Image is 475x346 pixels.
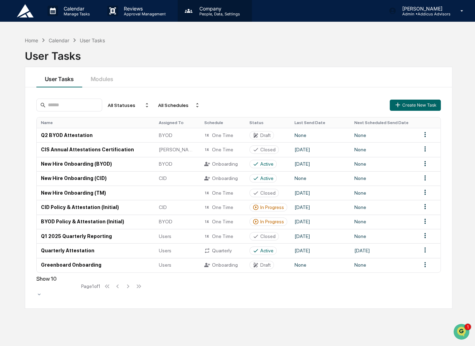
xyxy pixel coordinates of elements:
div: Past conversations [7,77,47,83]
span: BYOD [159,132,172,138]
td: [DATE] [290,186,350,200]
img: 1746055101610-c473b297-6a78-478c-a979-82029cc54cd1 [14,114,20,120]
div: Closed [260,147,276,152]
div: Closed [260,233,276,239]
p: Reviews [118,6,169,12]
div: Active [260,175,274,181]
div: 🔎 [7,157,13,162]
span: Preclearance [14,143,45,150]
div: All Statuses [105,100,153,111]
div: One Time [204,218,241,225]
div: Active [260,248,274,253]
span: BYOD [159,161,172,167]
div: All Schedules [155,100,203,111]
a: 🗄️Attestations [48,140,90,152]
td: None [350,215,417,229]
td: New Hire Onboarding (CID) [37,171,155,186]
th: Status [245,117,290,128]
div: Quarterly [204,247,241,254]
p: People, Data, Settings [194,12,243,16]
td: CID Policy & Attestation (Initial) [37,200,155,214]
td: [DATE] [350,243,417,258]
td: None [350,229,417,243]
td: New Hire Onboarding (TM) [37,186,155,200]
div: Home [25,37,38,43]
div: One Time [204,233,241,239]
td: [DATE] [290,157,350,171]
td: [DATE] [290,215,350,229]
div: Onboarding [204,262,241,268]
div: Onboarding [204,161,241,167]
div: One Time [204,190,241,196]
th: Assigned To [155,117,200,128]
div: Draft [260,132,271,138]
span: Users [159,262,171,268]
img: 8933085812038_c878075ebb4cc5468115_72.jpg [15,53,27,66]
a: Powered byPylon [49,173,85,178]
td: None [350,258,417,272]
span: Users [159,248,171,253]
div: Calendar [49,37,69,43]
button: Modules [82,67,122,87]
button: Start new chat [119,55,127,64]
button: User Tasks [36,67,82,87]
span: [DATE] [62,95,76,100]
td: None [350,186,417,200]
td: Q1 2025 Quarterly Reporting [37,229,155,243]
div: One Time [204,204,241,210]
span: CID [159,204,167,210]
td: [DATE] [290,142,350,157]
img: Jack Rasmussen [7,88,18,99]
div: One Time [204,132,241,138]
th: Schedule [200,117,245,128]
iframe: Open customer support [453,323,472,342]
span: Pylon [70,173,85,178]
td: None [290,171,350,186]
td: None [350,142,417,157]
td: Q2 BYOD Attestation [37,128,155,142]
img: Jack Rasmussen [7,107,18,118]
div: One Time [204,146,241,153]
span: [DATE] [62,114,76,119]
td: CIS Annual Attestations Certification [37,142,155,157]
div: Onboarding [204,175,241,181]
div: Show 10 [36,275,78,282]
a: 🔎Data Lookup [4,153,47,166]
div: 🗄️ [51,143,56,149]
div: Closed [260,190,276,196]
td: Quarterly Attestation [37,243,155,258]
p: How can we help? [7,14,127,26]
p: Calendar [58,6,93,12]
td: None [350,200,417,214]
span: Attestations [58,143,87,150]
span: [PERSON_NAME] [22,114,57,119]
div: Active [260,161,274,167]
button: Create New Task [390,100,441,111]
td: BYOD Policy & Attestation (Initial) [37,215,155,229]
span: [PERSON_NAME] [159,147,196,152]
span: BYOD [159,219,172,224]
span: [PERSON_NAME] [22,95,57,100]
td: Greenboard Onboarding [37,258,155,272]
span: Users [159,233,171,239]
td: None [290,128,350,142]
span: Data Lookup [14,156,44,163]
span: • [58,114,61,119]
p: Company [194,6,243,12]
div: User Tasks [25,44,452,62]
div: In Progress [260,219,284,224]
th: Next Scheduled Send Date [350,117,417,128]
button: See all [108,76,127,84]
div: We're available if you need us! [31,60,96,66]
span: CID [159,175,167,181]
td: None [350,157,417,171]
p: Admin • Addicus Advisors [396,12,450,16]
div: In Progress [260,204,284,210]
img: logo [17,4,34,17]
div: Page 1 of 1 [81,283,100,289]
td: [DATE] [290,200,350,214]
p: Manage Tasks [58,12,93,16]
div: Draft [260,262,271,268]
th: Name [37,117,155,128]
